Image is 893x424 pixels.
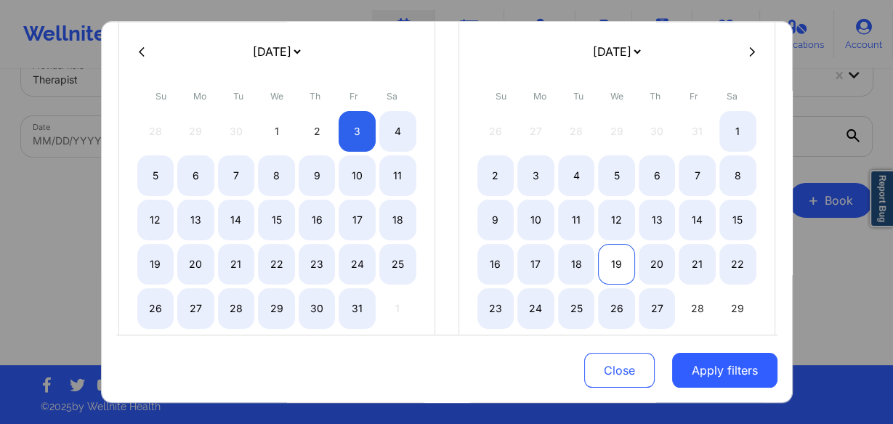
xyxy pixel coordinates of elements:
div: Wed Oct 15 2025 [258,200,295,240]
div: Mon Nov 24 2025 [517,288,554,329]
button: Apply filters [672,353,777,388]
div: Tue Oct 28 2025 [218,288,255,329]
div: Sat Oct 11 2025 [379,155,416,196]
div: Thu Oct 16 2025 [299,200,336,240]
div: Thu Oct 30 2025 [299,288,336,329]
div: Wed Oct 29 2025 [258,288,295,329]
div: Thu Oct 02 2025 [299,111,336,152]
abbr: Sunday [496,91,506,102]
div: Sun Nov 30 2025 [477,333,514,373]
div: Sun Oct 19 2025 [137,244,174,285]
div: Sat Oct 25 2025 [379,244,416,285]
abbr: Saturday [387,91,397,102]
div: Wed Oct 01 2025 [258,111,295,152]
div: Wed Oct 22 2025 [258,244,295,285]
div: Mon Oct 27 2025 [177,288,214,329]
div: Fri Oct 03 2025 [339,111,376,152]
abbr: Saturday [727,91,738,102]
div: Tue Oct 21 2025 [218,244,255,285]
div: Mon Nov 10 2025 [517,200,554,240]
div: Tue Nov 18 2025 [558,244,595,285]
div: Tue Nov 04 2025 [558,155,595,196]
div: Mon Oct 13 2025 [177,200,214,240]
div: Sun Oct 12 2025 [137,200,174,240]
div: Thu Nov 20 2025 [639,244,676,285]
button: Close [584,353,655,388]
abbr: Monday [193,91,206,102]
div: Fri Nov 14 2025 [679,200,716,240]
div: Tue Oct 07 2025 [218,155,255,196]
div: Sun Oct 26 2025 [137,288,174,329]
div: Sat Nov 01 2025 [719,111,756,152]
div: Sun Nov 02 2025 [477,155,514,196]
div: Wed Nov 12 2025 [598,200,635,240]
div: Mon Oct 20 2025 [177,244,214,285]
div: Sat Oct 18 2025 [379,200,416,240]
div: Fri Nov 21 2025 [679,244,716,285]
abbr: Wednesday [610,91,623,102]
div: Fri Oct 17 2025 [339,200,376,240]
div: Sat Nov 15 2025 [719,200,756,240]
div: Wed Nov 26 2025 [598,288,635,329]
div: Sun Nov 09 2025 [477,200,514,240]
div: Sat Nov 22 2025 [719,244,756,285]
div: Thu Oct 23 2025 [299,244,336,285]
div: Sat Oct 04 2025 [379,111,416,152]
abbr: Monday [533,91,546,102]
div: Wed Nov 19 2025 [598,244,635,285]
div: Fri Nov 07 2025 [679,155,716,196]
div: Fri Oct 10 2025 [339,155,376,196]
div: Fri Nov 28 2025 [679,288,716,329]
div: Thu Nov 27 2025 [639,288,676,329]
div: Sat Nov 29 2025 [719,288,756,329]
div: Tue Nov 25 2025 [558,288,595,329]
div: Mon Nov 03 2025 [517,155,554,196]
div: Sun Oct 05 2025 [137,155,174,196]
div: Fri Oct 24 2025 [339,244,376,285]
div: Mon Oct 06 2025 [177,155,214,196]
abbr: Friday [349,91,358,102]
div: Thu Oct 09 2025 [299,155,336,196]
abbr: Sunday [155,91,166,102]
abbr: Friday [690,91,698,102]
div: Mon Nov 17 2025 [517,244,554,285]
div: Thu Nov 13 2025 [639,200,676,240]
div: Tue Oct 14 2025 [218,200,255,240]
abbr: Tuesday [573,91,583,102]
div: Thu Nov 06 2025 [639,155,676,196]
div: Tue Nov 11 2025 [558,200,595,240]
abbr: Thursday [310,91,320,102]
div: Sun Nov 23 2025 [477,288,514,329]
abbr: Wednesday [270,91,283,102]
div: Wed Nov 05 2025 [598,155,635,196]
div: Sat Nov 08 2025 [719,155,756,196]
div: Wed Oct 08 2025 [258,155,295,196]
abbr: Tuesday [233,91,243,102]
div: Fri Oct 31 2025 [339,288,376,329]
abbr: Thursday [650,91,660,102]
div: Sun Nov 16 2025 [477,244,514,285]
